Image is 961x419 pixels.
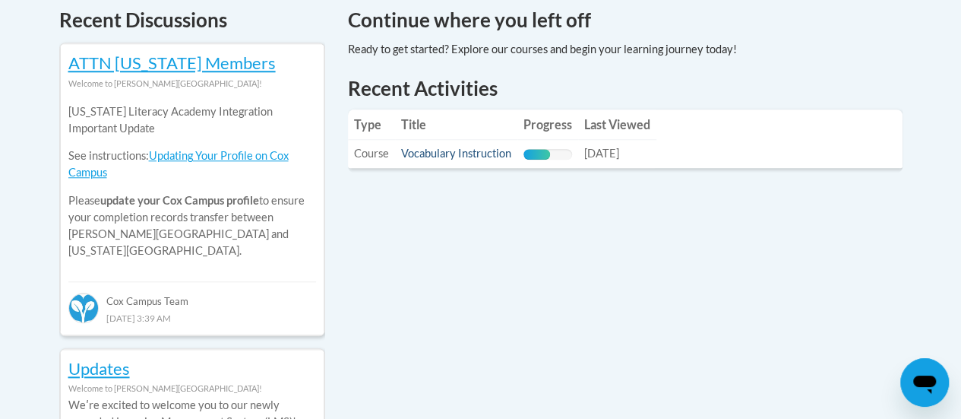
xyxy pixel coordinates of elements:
[395,110,517,140] th: Title
[68,75,316,92] div: Welcome to [PERSON_NAME][GEOGRAPHIC_DATA]!
[68,148,316,181] p: See instructions:
[584,147,619,160] span: [DATE]
[59,5,325,35] h4: Recent Discussions
[68,52,276,73] a: ATTN [US_STATE] Members
[900,358,949,407] iframe: Button to launch messaging window
[68,149,289,179] a: Updating Your Profile on Cox Campus
[578,110,656,140] th: Last Viewed
[348,5,903,35] h4: Continue where you left off
[68,281,316,309] div: Cox Campus Team
[68,103,316,137] p: [US_STATE] Literacy Academy Integration Important Update
[68,293,99,323] img: Cox Campus Team
[348,75,903,102] h1: Recent Activities
[68,358,130,379] a: Updates
[517,110,578,140] th: Progress
[523,149,550,160] div: Progress, %
[401,147,511,160] a: Vocabulary Instruction
[68,309,316,326] div: [DATE] 3:39 AM
[68,92,316,271] div: Please to ensure your completion records transfer between [PERSON_NAME][GEOGRAPHIC_DATA] and [US_...
[348,110,395,140] th: Type
[354,147,389,160] span: Course
[100,194,259,207] b: update your Cox Campus profile
[68,380,316,397] div: Welcome to [PERSON_NAME][GEOGRAPHIC_DATA]!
